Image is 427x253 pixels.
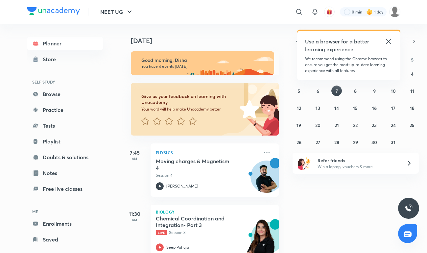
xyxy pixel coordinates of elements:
[27,233,103,246] a: Saved
[369,137,380,147] button: October 30, 2025
[407,103,417,113] button: October 18, 2025
[122,218,148,222] p: AM
[334,139,339,145] abbr: October 28, 2025
[156,230,259,236] p: Session 3
[27,76,103,88] h6: SELF STUDY
[334,105,339,111] abbr: October 14, 2025
[297,105,301,111] abbr: October 12, 2025
[27,217,103,230] a: Enrollments
[297,122,301,128] abbr: October 19, 2025
[27,135,103,148] a: Playlist
[331,103,342,113] button: October 14, 2025
[388,137,398,147] button: October 31, 2025
[353,122,358,128] abbr: October 22, 2025
[156,158,238,171] h5: Moving charges & Magnetism 4
[405,204,413,212] img: ttu
[294,86,304,96] button: October 5, 2025
[305,56,392,74] p: We recommend using the Chrome browser to ensure you get the most up-to-date learning experience w...
[369,86,380,96] button: October 9, 2025
[410,122,415,128] abbr: October 25, 2025
[305,38,370,53] h5: Use a browser for a better learning experience
[131,37,285,45] h4: [DATE]
[156,149,259,157] p: Physics
[407,120,417,130] button: October 25, 2025
[27,151,103,164] a: Doubts & solutions
[335,122,339,128] abbr: October 21, 2025
[122,157,148,161] p: AM
[297,139,301,145] abbr: October 26, 2025
[407,68,417,79] button: October 4, 2025
[27,7,80,17] a: Company Logo
[369,120,380,130] button: October 23, 2025
[27,88,103,101] a: Browse
[27,166,103,180] a: Notes
[391,139,395,145] abbr: October 31, 2025
[156,215,238,228] h5: Chemical Coordination and Integration- Part 3
[350,137,361,147] button: October 29, 2025
[294,137,304,147] button: October 26, 2025
[315,122,320,128] abbr: October 20, 2025
[313,103,323,113] button: October 13, 2025
[331,120,342,130] button: October 21, 2025
[388,103,398,113] button: October 17, 2025
[156,210,273,214] p: Biology
[372,105,377,111] abbr: October 16, 2025
[318,157,398,164] h6: Refer friends
[297,88,300,94] abbr: October 5, 2025
[316,139,320,145] abbr: October 27, 2025
[27,119,103,132] a: Tests
[391,122,396,128] abbr: October 24, 2025
[411,71,414,77] abbr: October 4, 2025
[350,103,361,113] button: October 15, 2025
[96,5,137,18] button: NEET UG
[318,164,398,170] p: Win a laptop, vouchers & more
[43,55,60,63] div: Store
[251,164,282,196] img: Avatar
[27,37,103,50] a: Planner
[388,120,398,130] button: October 24, 2025
[317,88,319,94] abbr: October 6, 2025
[372,122,377,128] abbr: October 23, 2025
[411,57,414,63] abbr: Saturday
[141,107,237,112] p: Your word will help make Unacademy better
[353,139,358,145] abbr: October 29, 2025
[313,86,323,96] button: October 6, 2025
[27,103,103,116] a: Practice
[410,105,415,111] abbr: October 18, 2025
[388,86,398,96] button: October 10, 2025
[294,103,304,113] button: October 12, 2025
[294,120,304,130] button: October 19, 2025
[366,9,373,15] img: streak
[316,105,320,111] abbr: October 13, 2025
[407,86,417,96] button: October 11, 2025
[371,139,377,145] abbr: October 30, 2025
[27,182,103,195] a: Free live classes
[391,88,396,94] abbr: October 10, 2025
[353,105,358,111] abbr: October 15, 2025
[313,137,323,147] button: October 27, 2025
[324,7,335,17] button: avatar
[331,137,342,147] button: October 28, 2025
[217,83,279,136] img: feedback_image
[373,88,376,94] abbr: October 9, 2025
[141,57,268,63] h6: Good morning, Disha
[122,210,148,218] h5: 11:30
[336,88,338,94] abbr: October 7, 2025
[166,244,189,250] p: Seep Pahuja
[298,157,311,170] img: referral
[331,86,342,96] button: October 7, 2025
[354,88,357,94] abbr: October 8, 2025
[350,120,361,130] button: October 22, 2025
[27,53,103,66] a: Store
[156,230,167,235] span: Live
[389,6,400,17] img: Disha C
[326,9,332,15] img: avatar
[350,86,361,96] button: October 8, 2025
[313,120,323,130] button: October 20, 2025
[141,64,268,69] p: You have 4 events [DATE]
[27,206,103,217] h6: ME
[131,51,274,75] img: morning
[391,105,395,111] abbr: October 17, 2025
[410,88,414,94] abbr: October 11, 2025
[369,103,380,113] button: October 16, 2025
